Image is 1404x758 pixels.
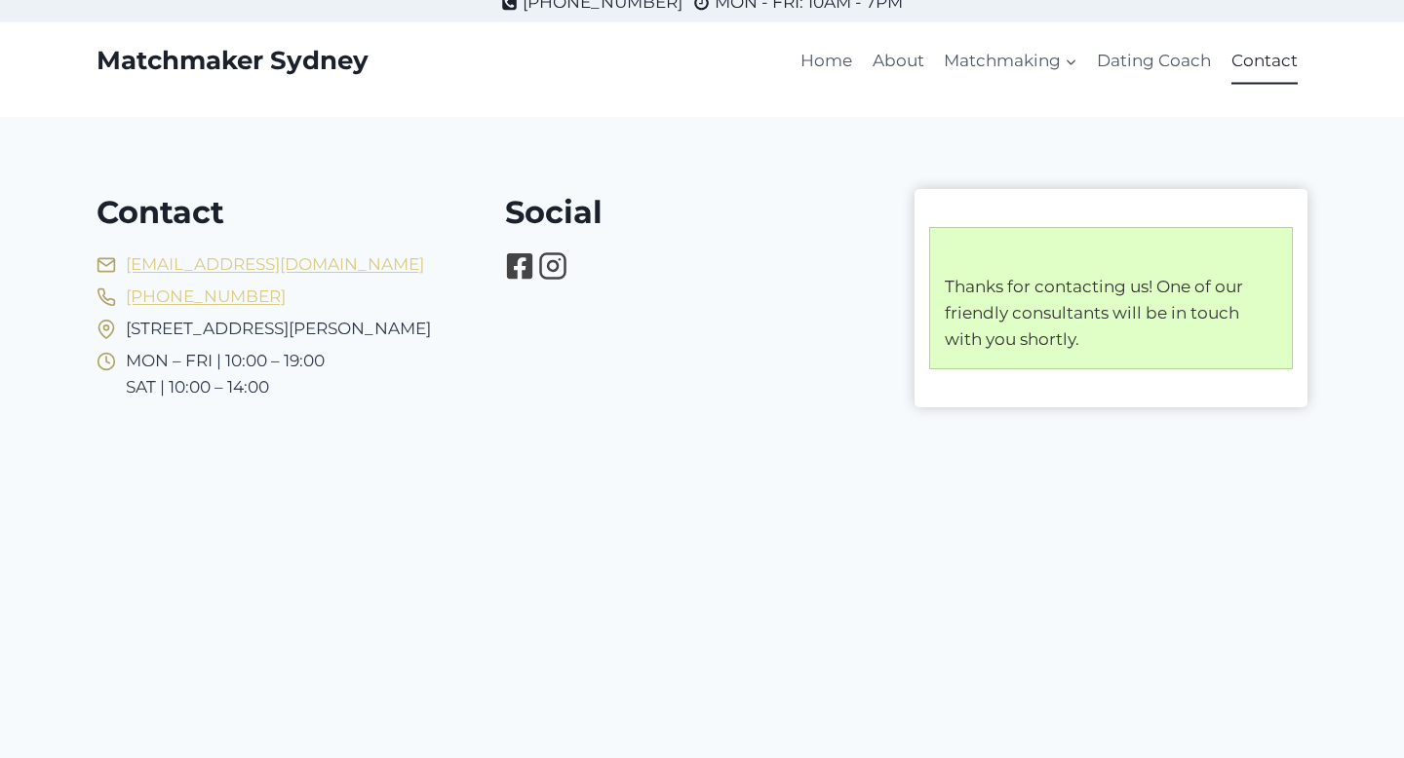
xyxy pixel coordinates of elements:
[934,38,1087,85] a: Matchmaking
[505,189,882,236] h1: Social
[126,348,325,400] span: MON – FRI | 10:00 – 19:00 SAT | 10:00 – 14:00
[97,284,286,311] a: [PHONE_NUMBER]
[126,284,286,310] span: [PHONE_NUMBER]
[126,316,431,342] span: [STREET_ADDRESS][PERSON_NAME]
[944,48,1077,74] span: Matchmaking
[126,254,424,274] a: [EMAIL_ADDRESS][DOMAIN_NAME]
[97,46,369,76] a: Matchmaker Sydney
[791,38,862,85] a: Home
[1222,38,1307,85] a: Contact
[945,274,1277,354] p: Thanks for contacting us! One of our friendly consultants will be in touch with you shortly.
[1087,38,1221,85] a: Dating Coach
[863,38,934,85] a: About
[791,38,1307,85] nav: Primary
[97,189,474,236] h1: Contact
